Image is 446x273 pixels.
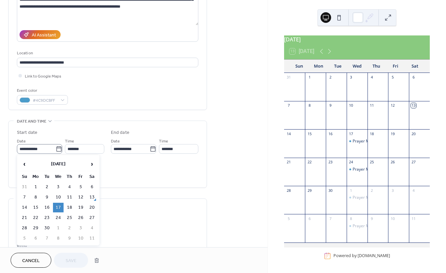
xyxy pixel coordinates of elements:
[349,216,354,221] div: 8
[53,203,64,212] td: 17
[19,172,30,182] th: Su
[19,234,30,243] td: 5
[64,234,75,243] td: 9
[53,234,64,243] td: 8
[347,60,367,73] div: Wed
[307,131,312,136] div: 15
[328,160,333,165] div: 23
[286,216,291,221] div: 5
[390,103,395,108] div: 12
[75,223,86,233] td: 3
[42,213,52,223] td: 23
[111,138,120,145] span: Date
[42,234,52,243] td: 7
[353,195,381,200] div: Prayer Meeting
[87,213,97,223] td: 27
[19,182,30,192] td: 31
[286,160,291,165] div: 21
[411,103,416,108] div: 13
[347,167,368,172] div: Prayer Meeting
[20,157,29,171] span: ‹
[19,223,30,233] td: 28
[358,253,390,259] a: [DOMAIN_NAME]
[411,216,416,221] div: 11
[75,172,86,182] th: Fr
[17,138,26,145] span: Date
[42,172,52,182] th: Tu
[30,157,86,171] th: [DATE]
[32,32,56,39] div: AI Assistant
[307,216,312,221] div: 6
[87,172,97,182] th: Sa
[30,223,41,233] td: 29
[328,103,333,108] div: 9
[30,234,41,243] td: 6
[33,97,57,104] span: #4C9DCBFF
[390,131,395,136] div: 19
[75,213,86,223] td: 26
[370,75,374,80] div: 4
[75,182,86,192] td: 5
[87,157,97,171] span: ›
[75,234,86,243] td: 10
[11,253,51,268] a: Cancel
[286,131,291,136] div: 14
[64,213,75,223] td: 25
[17,50,197,57] div: Location
[307,103,312,108] div: 8
[347,223,368,229] div: Prayer Meeting
[284,35,430,43] div: [DATE]
[75,203,86,212] td: 19
[411,131,416,136] div: 20
[87,234,97,243] td: 11
[367,60,386,73] div: Thu
[307,75,312,80] div: 1
[286,188,291,193] div: 28
[64,203,75,212] td: 18
[17,87,67,94] div: Event color
[22,257,40,264] span: Cancel
[19,203,30,212] td: 14
[53,213,64,223] td: 24
[87,223,97,233] td: 4
[370,160,374,165] div: 25
[64,223,75,233] td: 2
[370,216,374,221] div: 9
[411,188,416,193] div: 4
[30,182,41,192] td: 1
[370,188,374,193] div: 2
[370,131,374,136] div: 18
[159,138,168,145] span: Time
[75,192,86,202] td: 12
[42,203,52,212] td: 16
[390,188,395,193] div: 3
[87,203,97,212] td: 20
[19,192,30,202] td: 7
[286,103,291,108] div: 7
[386,60,405,73] div: Fri
[42,182,52,192] td: 2
[17,118,46,125] span: Date and time
[53,172,64,182] th: We
[25,73,61,80] span: Link to Google Maps
[390,216,395,221] div: 10
[53,223,64,233] td: 1
[17,244,63,248] div: weeks
[349,188,354,193] div: 1
[30,172,41,182] th: Mo
[353,167,381,172] div: Prayer Meeting
[289,60,309,73] div: Sun
[333,253,390,259] div: Powered by
[328,216,333,221] div: 7
[19,213,30,223] td: 21
[111,129,129,136] div: End date
[30,203,41,212] td: 15
[411,160,416,165] div: 27
[370,103,374,108] div: 11
[307,188,312,193] div: 29
[307,160,312,165] div: 22
[353,223,381,229] div: Prayer Meeting
[42,192,52,202] td: 9
[405,60,424,73] div: Sat
[347,195,368,200] div: Prayer Meeting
